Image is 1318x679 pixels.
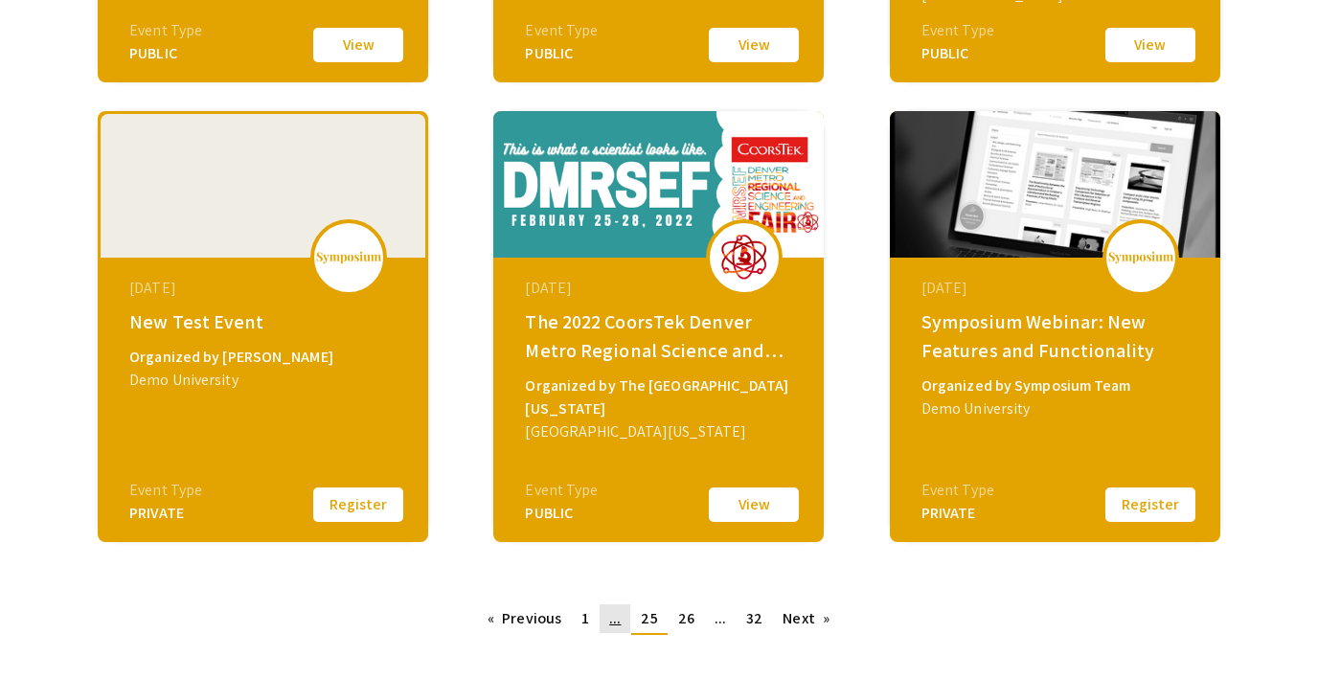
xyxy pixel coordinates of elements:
div: Demo University [129,369,401,392]
div: [DATE] [525,277,797,300]
div: Demo University [921,397,1193,420]
div: Organized by The [GEOGRAPHIC_DATA][US_STATE] [525,374,797,420]
span: 1 [581,608,589,628]
img: logo_v2.png [315,251,382,264]
div: Event Type [525,19,598,42]
span: 32 [746,608,762,628]
div: Symposium Webinar: New Features and Functionality [921,307,1193,365]
div: [GEOGRAPHIC_DATA][US_STATE] [525,420,797,443]
span: 25 [641,608,657,628]
button: View [310,25,406,65]
button: View [1102,25,1198,65]
img: 2022-dmrsef_eventCoverPhoto_dd47de__thumb.png [493,111,824,258]
iframe: Chat [14,593,81,665]
div: PUBLIC [525,502,598,525]
img: logo_v2.png [1107,251,1174,264]
a: Next page [773,604,839,633]
div: Event Type [129,479,202,502]
div: PRIVATE [129,502,202,525]
button: View [706,485,802,525]
button: Register [1102,485,1198,525]
button: View [706,25,802,65]
div: Event Type [921,19,994,42]
div: New Test Event [129,307,401,336]
div: PUBLIC [921,42,994,65]
div: Event Type [129,19,202,42]
div: Event Type [921,479,994,502]
div: [DATE] [129,277,401,300]
span: ... [715,608,726,628]
button: Register [310,485,406,525]
div: [DATE] [921,277,1193,300]
img: symposium-webinar_eventCoverPhoto_f69c13__thumb.png [890,111,1220,258]
span: ... [609,608,621,628]
div: PUBLIC [129,42,202,65]
div: Event Type [525,479,598,502]
ul: Pagination [478,604,840,635]
div: Organized by Symposium Team [921,374,1193,397]
div: PRIVATE [921,502,994,525]
div: PUBLIC [525,42,598,65]
span: 26 [678,608,694,628]
div: Organized by [PERSON_NAME] [129,346,401,369]
a: Previous page [478,604,571,633]
img: 2022-dmrsef_eventLogo_cfdbd8_.png [716,233,773,281]
div: The 2022 CoorsTek Denver Metro Regional Science and Engineering Fair [525,307,797,365]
